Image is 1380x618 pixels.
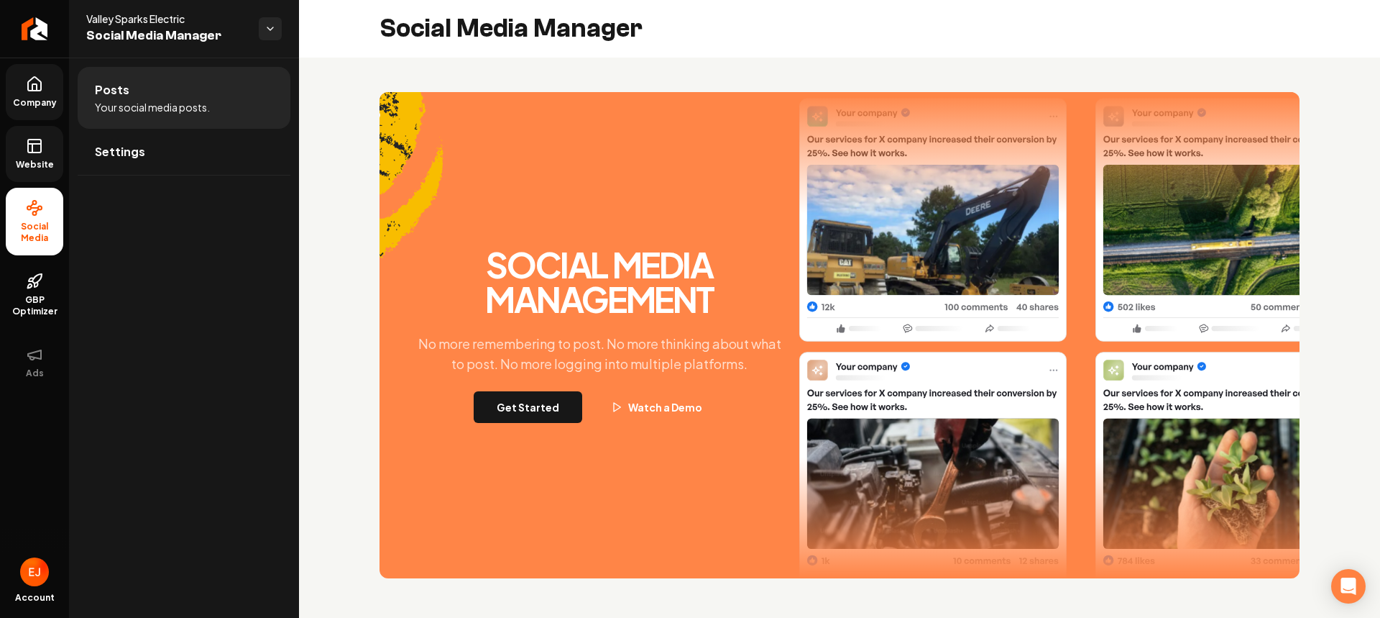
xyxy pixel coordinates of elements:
a: Website [6,126,63,182]
img: Accent [379,92,443,299]
span: Valley Sparks Electric [86,12,247,26]
button: Watch a Demo [588,391,725,423]
span: Posts [95,81,129,99]
span: Account [15,592,55,604]
img: Rebolt Logo [22,17,48,40]
a: Settings [78,129,290,175]
p: No more remembering to post. No more thinking about what to post. No more logging into multiple p... [405,334,793,374]
h2: Social Media Manager [379,14,643,43]
img: Post Two [1095,98,1363,596]
span: Website [10,159,60,171]
span: Social Media Manager [86,26,247,46]
span: Social Media [6,221,63,244]
span: Ads [20,368,50,379]
a: GBP Optimizer [6,261,63,329]
button: Ads [6,335,63,391]
button: Get Started [474,391,582,423]
a: Company [6,64,63,120]
span: GBP Optimizer [6,294,63,317]
span: Your social media posts. [95,100,210,114]
span: Company [7,97,63,109]
div: Open Intercom Messenger [1331,569,1366,604]
span: Settings [95,143,145,160]
img: Post One [799,98,1067,596]
button: Open user button [20,558,49,586]
h2: Social Media Management [405,247,793,317]
img: Eduard Joers [20,558,49,586]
